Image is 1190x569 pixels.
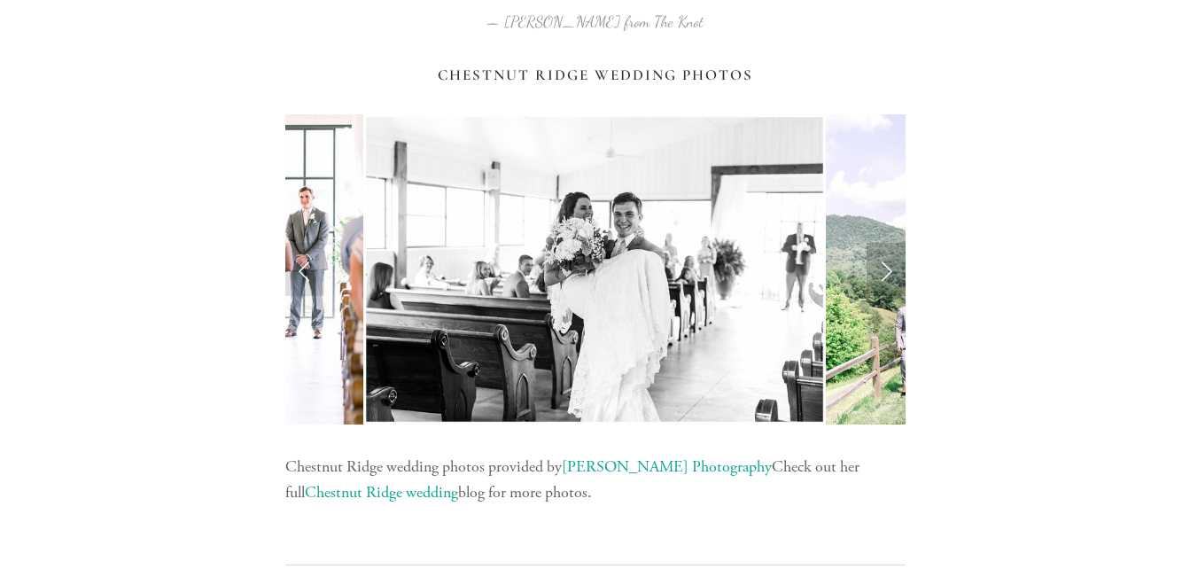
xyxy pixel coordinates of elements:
[285,455,906,506] p: Chestnut Ridge wedding photos provided by Check out her full blog for more photos.
[363,114,826,425] img: Chestnut-Ridge-Romantic-Wedding_0057.jpg
[562,456,772,477] a: [PERSON_NAME] Photography
[826,114,1031,425] img: Chestnut-Ridge-Romantic-Wedding_0033.jpg
[285,243,324,296] a: Previous Slide
[305,482,458,503] a: Chestnut Ridge wedding
[285,66,906,84] h3: Chestnut Ridge Wedding Photos
[867,243,906,296] a: Next Slide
